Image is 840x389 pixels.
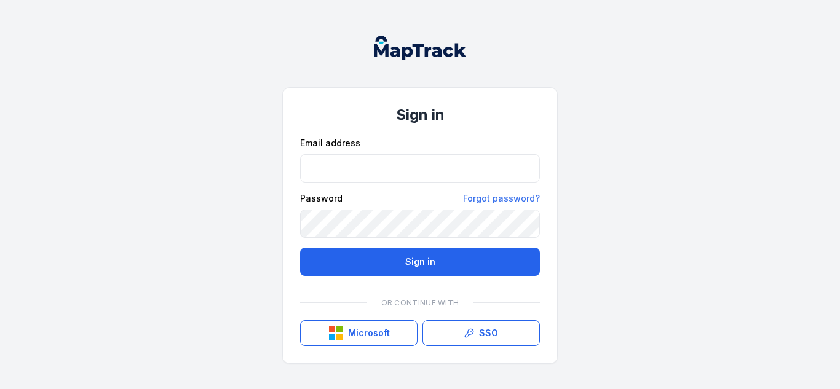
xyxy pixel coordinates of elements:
label: Password [300,192,343,205]
button: Microsoft [300,320,418,346]
button: Sign in [300,248,540,276]
h1: Sign in [300,105,540,125]
nav: Global [354,36,486,60]
div: Or continue with [300,291,540,315]
label: Email address [300,137,360,149]
a: SSO [422,320,540,346]
a: Forgot password? [463,192,540,205]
